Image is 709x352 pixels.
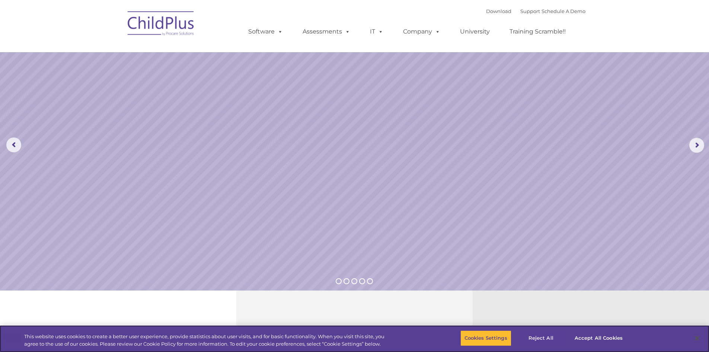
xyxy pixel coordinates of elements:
img: ChildPlus by Procare Solutions [124,6,198,43]
button: Close [689,330,705,346]
span: Last name [103,49,126,55]
a: IT [363,24,391,39]
font: | [486,8,585,14]
a: Company [396,24,448,39]
a: University [453,24,497,39]
button: Accept All Cookies [571,330,627,346]
a: Training Scramble!! [502,24,573,39]
div: This website uses cookies to create a better user experience, provide statistics about user visit... [24,333,390,348]
a: Software [241,24,290,39]
button: Cookies Settings [460,330,511,346]
a: Assessments [295,24,358,39]
button: Reject All [518,330,564,346]
a: Support [520,8,540,14]
span: Phone number [103,80,135,85]
a: Schedule A Demo [542,8,585,14]
a: Download [486,8,511,14]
